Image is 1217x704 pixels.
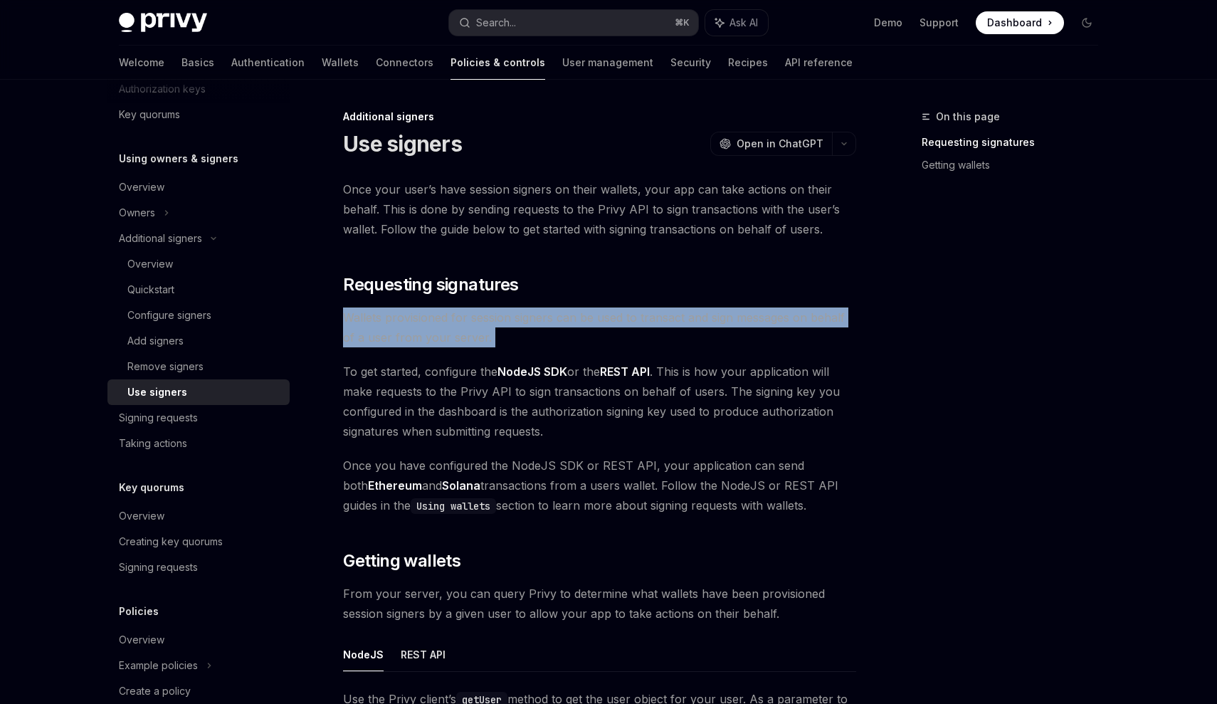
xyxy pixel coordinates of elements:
button: NodeJS [343,638,384,671]
div: Key quorums [119,106,180,123]
div: Create a policy [119,683,191,700]
span: ⌘ K [675,17,690,28]
button: Search...⌘K [449,10,698,36]
span: On this page [936,108,1000,125]
a: REST API [600,364,650,379]
code: Using wallets [411,498,496,514]
div: Remove signers [127,358,204,375]
a: Taking actions [107,431,290,456]
span: Once you have configured the NodeJS SDK or REST API, your application can send both and transacti... [343,456,856,515]
span: Open in ChatGPT [737,137,823,151]
a: Dashboard [976,11,1064,34]
h5: Policies [119,603,159,620]
a: Overview [107,251,290,277]
a: Support [920,16,959,30]
button: Open in ChatGPT [710,132,832,156]
a: Create a policy [107,678,290,704]
a: API reference [785,46,853,80]
span: Ask AI [729,16,758,30]
div: Overview [119,631,164,648]
div: Owners [119,204,155,221]
span: To get started, configure the or the . This is how your application will make requests to the Pri... [343,362,856,441]
div: Overview [119,508,164,525]
a: Quickstart [107,277,290,303]
div: Creating key quorums [119,533,223,550]
button: Ask AI [705,10,768,36]
a: NodeJS SDK [497,364,567,379]
a: Solana [442,478,480,493]
div: Additional signers [343,110,856,124]
a: Creating key quorums [107,529,290,555]
a: Recipes [728,46,768,80]
a: Welcome [119,46,164,80]
span: From your server, you can query Privy to determine what wallets have been provisioned session sig... [343,584,856,624]
a: Remove signers [107,354,290,379]
a: Ethereum [368,478,422,493]
a: Wallets [322,46,359,80]
a: Use signers [107,379,290,405]
a: Overview [107,503,290,529]
a: Signing requests [107,405,290,431]
div: Signing requests [119,409,198,426]
div: Example policies [119,657,198,674]
a: Connectors [376,46,433,80]
span: Requesting signatures [343,273,518,296]
div: Quickstart [127,281,174,298]
div: Configure signers [127,307,211,324]
a: Overview [107,627,290,653]
a: Overview [107,174,290,200]
div: Overview [119,179,164,196]
a: Basics [181,46,214,80]
span: Once your user’s have session signers on their wallets, your app can take actions on their behalf... [343,179,856,239]
span: Dashboard [987,16,1042,30]
div: Overview [127,256,173,273]
a: User management [562,46,653,80]
div: Signing requests [119,559,198,576]
h1: Use signers [343,131,462,157]
span: Wallets provisioned for session signers can be used to transact and sign messages on behalf of a ... [343,308,856,347]
a: Policies & controls [451,46,545,80]
img: dark logo [119,13,207,33]
div: Taking actions [119,435,187,452]
h5: Using owners & signers [119,150,238,167]
div: Search... [476,14,516,31]
a: Key quorums [107,102,290,127]
div: Use signers [127,384,187,401]
h5: Key quorums [119,479,184,496]
a: Getting wallets [922,154,1110,177]
div: Add signers [127,332,184,350]
a: Add signers [107,328,290,354]
div: Additional signers [119,230,202,247]
a: Authentication [231,46,305,80]
button: Toggle dark mode [1075,11,1098,34]
button: REST API [401,638,446,671]
a: Demo [874,16,902,30]
a: Configure signers [107,303,290,328]
a: Security [670,46,711,80]
span: Getting wallets [343,550,460,572]
a: Signing requests [107,555,290,580]
a: Requesting signatures [922,131,1110,154]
